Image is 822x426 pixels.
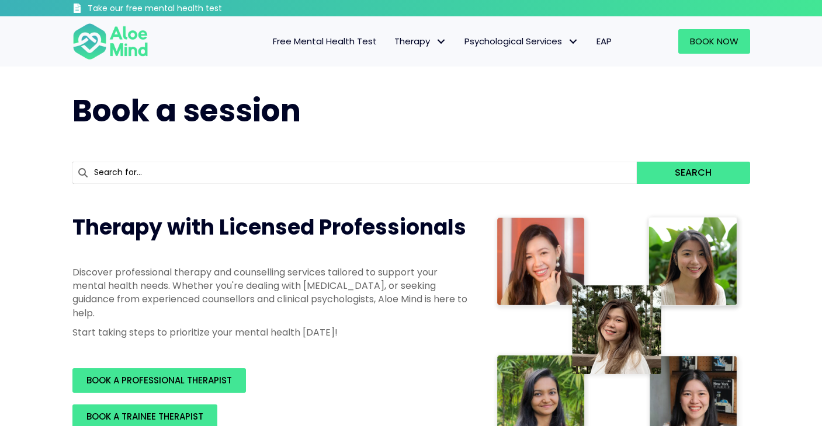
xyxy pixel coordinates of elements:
img: Aloe mind Logo [72,22,148,61]
button: Search [637,162,750,184]
p: Discover professional therapy and counselling services tailored to support your mental health nee... [72,266,470,320]
span: Therapy with Licensed Professionals [72,212,466,242]
span: EAP [596,35,612,47]
span: Therapy: submenu [433,33,450,50]
a: Psychological ServicesPsychological Services: submenu [456,29,588,54]
span: BOOK A TRAINEE THERAPIST [86,410,203,422]
span: Book a session [72,89,301,132]
a: EAP [588,29,620,54]
span: Psychological Services [464,35,579,47]
a: BOOK A PROFESSIONAL THERAPIST [72,368,246,393]
p: Start taking steps to prioritize your mental health [DATE]! [72,326,470,339]
a: TherapyTherapy: submenu [386,29,456,54]
nav: Menu [164,29,620,54]
span: Therapy [394,35,447,47]
span: Book Now [690,35,738,47]
a: Book Now [678,29,750,54]
a: Free Mental Health Test [264,29,386,54]
input: Search for... [72,162,637,184]
span: Psychological Services: submenu [565,33,582,50]
a: Take our free mental health test [72,3,285,16]
h3: Take our free mental health test [88,3,285,15]
span: BOOK A PROFESSIONAL THERAPIST [86,374,232,386]
span: Free Mental Health Test [273,35,377,47]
